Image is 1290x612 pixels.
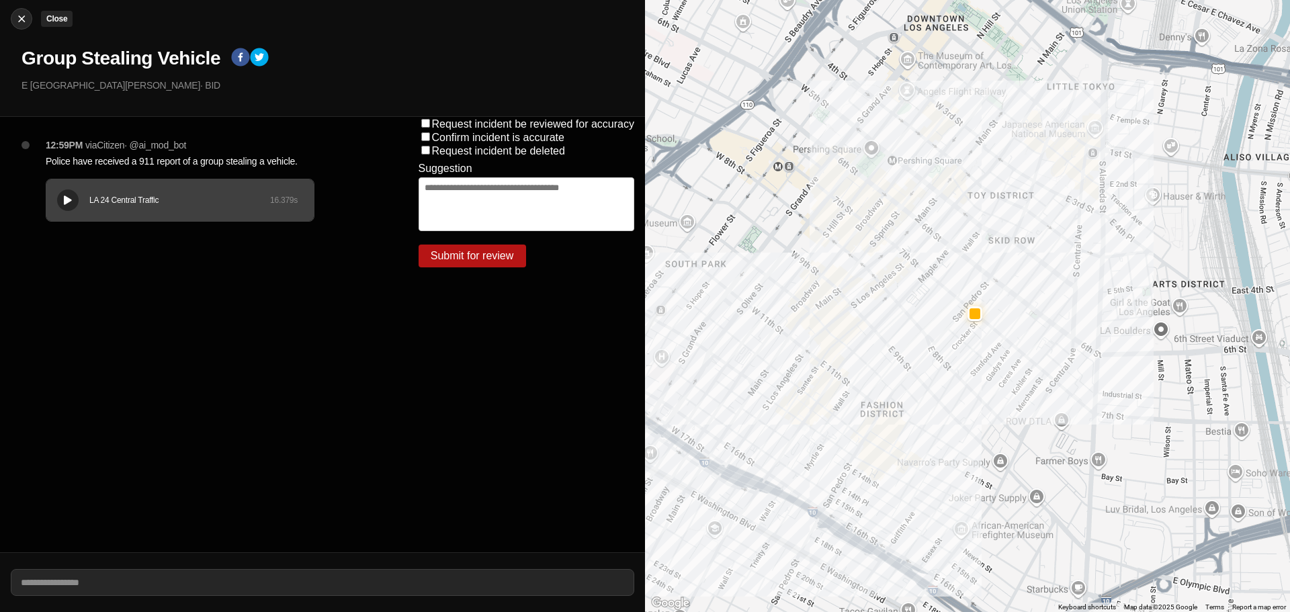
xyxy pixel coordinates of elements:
[231,48,250,69] button: facebook
[46,138,83,152] p: 12:59PM
[1232,603,1286,611] a: Report a map error
[46,14,67,24] small: Close
[15,12,28,26] img: cancel
[250,48,269,69] button: twitter
[648,595,693,612] img: Google
[21,46,220,71] h1: Group Stealing Vehicle
[89,195,270,206] div: LA 24 Central Traffic
[46,155,365,168] p: Police have received a 911 report of a group stealing a vehicle.
[419,163,472,175] label: Suggestion
[1205,603,1224,611] a: Terms (opens in new tab)
[1058,603,1116,612] button: Keyboard shortcuts
[419,245,526,267] button: Submit for review
[648,595,693,612] a: Open this area in Google Maps (opens a new window)
[270,195,298,206] div: 16.379 s
[11,8,32,30] button: cancelClose
[1124,603,1197,611] span: Map data ©2025 Google
[432,118,635,130] label: Request incident be reviewed for accuracy
[85,138,186,152] p: via Citizen · @ ai_mod_bot
[21,79,634,92] p: E [GEOGRAPHIC_DATA][PERSON_NAME] · BID
[432,132,564,143] label: Confirm incident is accurate
[432,145,565,157] label: Request incident be deleted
